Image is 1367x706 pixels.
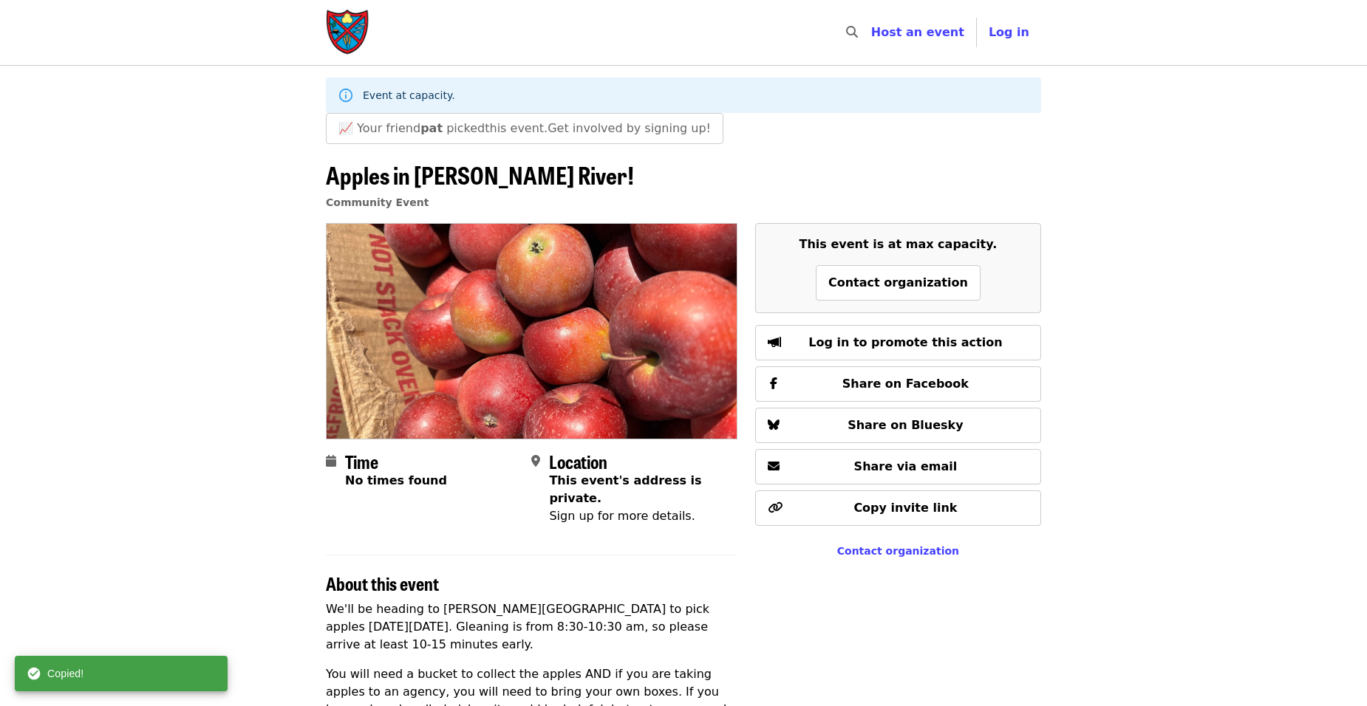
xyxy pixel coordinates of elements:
[755,408,1041,443] button: Share on Bluesky
[846,25,858,39] i: search icon
[47,666,83,681] span: Copied!
[326,9,370,56] img: Society of St. Andrew - Home
[345,448,378,474] span: Time
[989,25,1029,39] span: Log in
[867,15,879,50] input: Search
[854,459,958,473] span: Share via email
[420,121,443,135] strong: pat
[549,473,701,505] span: This event's address is private.
[842,377,969,391] span: Share on Facebook
[326,157,634,192] span: Apples in [PERSON_NAME] River!
[755,325,1041,360] button: Log in to promote this action
[755,490,1041,526] button: Copy invite link
[853,501,957,515] span: Copy invite link
[345,473,447,487] span: No times found
[531,454,540,468] i: map-marker-alt icon
[549,448,607,474] span: Location
[871,25,964,39] a: Host an event
[808,335,1002,349] span: Log in to promote this action
[327,224,737,438] img: Apples in Mills River! organized by Society of St. Andrew
[338,121,353,135] span: growth emoji
[800,237,998,251] span: This event is at max capacity.
[828,275,968,289] span: Contact organization
[363,89,455,101] span: Event at capacity.
[326,570,439,596] span: About this event
[549,509,695,523] span: Sign up for more details.
[755,366,1041,402] button: Share on Facebook
[326,196,429,208] a: Community Event
[837,545,959,557] a: Contact organization
[977,18,1041,47] button: Log in
[357,121,711,135] span: Your friend picked this event . Get involved by signing up!
[326,600,737,654] p: We'll be heading to [PERSON_NAME][GEOGRAPHIC_DATA] to pick apples [DATE][DATE]. Gleaning is from ...
[848,418,964,432] span: Share on Bluesky
[816,265,981,301] button: Contact organization
[326,454,336,468] i: calendar icon
[755,449,1041,484] button: Share via email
